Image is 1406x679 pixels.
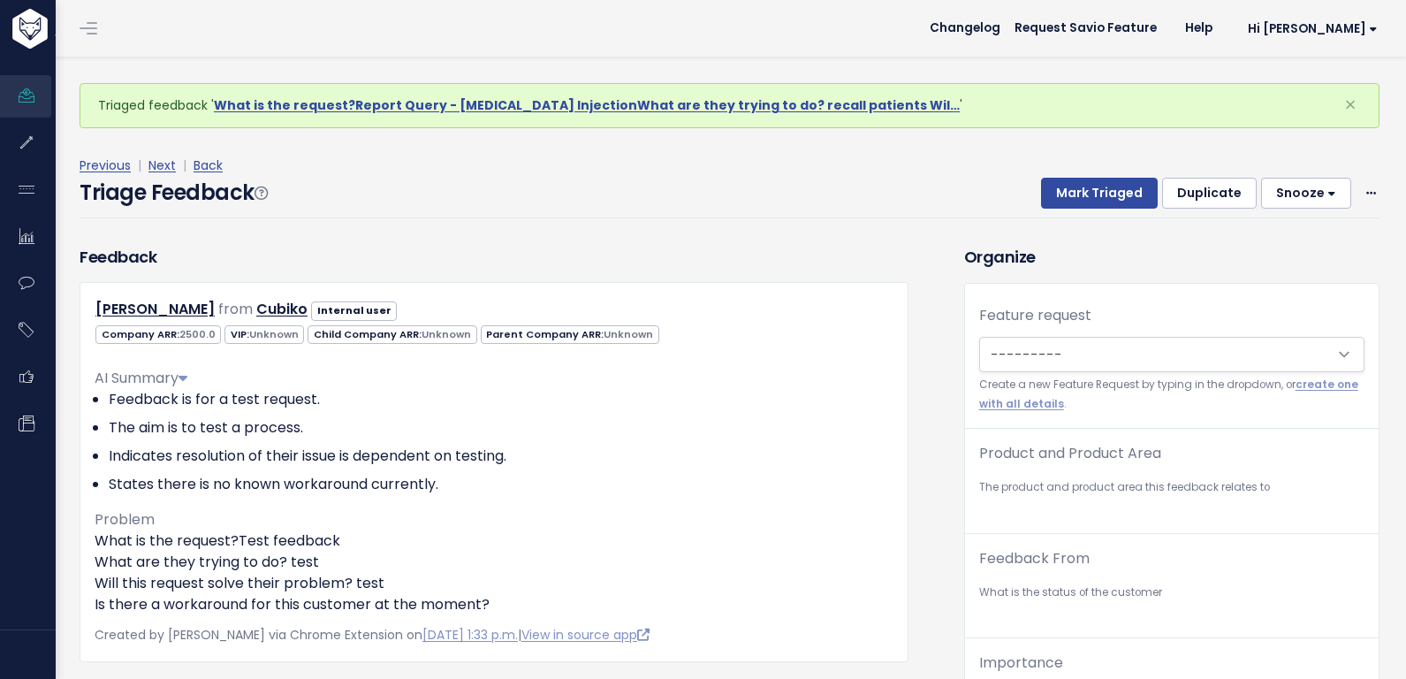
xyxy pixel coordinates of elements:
[214,96,960,114] a: What is the request?Report Query - [MEDICAL_DATA] InjectionWhat are they trying to do? recall pat...
[422,626,518,644] a: [DATE] 1:33 p.m.
[249,327,299,341] span: Unknown
[80,83,1379,128] div: Triaged feedback ' '
[308,325,476,344] span: Child Company ARR:
[1041,178,1158,210] button: Mark Triaged
[1344,90,1357,119] span: ×
[109,389,893,410] li: Feedback is for a test request.
[148,156,176,174] a: Next
[179,156,190,174] span: |
[80,177,267,209] h4: Triage Feedback
[109,417,893,439] li: The aim is to test a process.
[1000,15,1171,42] a: Request Savio Feature
[218,299,253,319] span: from
[109,446,893,467] li: Indicates resolution of their issue is dependent on testing.
[979,443,1161,464] label: Product and Product Area
[930,22,1000,34] span: Changelog
[1162,178,1257,210] button: Duplicate
[979,584,1364,602] small: What is the status of the customer
[422,327,471,341] span: Unknown
[604,327,653,341] span: Unknown
[109,474,893,495] li: States there is no known workaround currently.
[481,325,659,344] span: Parent Company ARR:
[1227,15,1392,42] a: Hi [PERSON_NAME]
[964,245,1379,269] h3: Organize
[179,327,216,341] span: 2500.0
[979,652,1063,674] label: Importance
[521,626,650,644] a: View in source app
[317,303,391,317] strong: Internal user
[194,156,223,174] a: Back
[1261,178,1351,210] button: Snooze
[95,299,215,319] a: [PERSON_NAME]
[224,325,304,344] span: VIP:
[95,530,893,615] p: What is the request?Test feedback What are they trying to do? test Will this request solve their ...
[979,478,1364,497] small: The product and product area this feedback relates to
[979,376,1364,414] small: Create a new Feature Request by typing in the dropdown, or .
[1171,15,1227,42] a: Help
[979,378,1358,410] a: create one with all details
[1326,84,1374,126] button: Close
[979,548,1090,569] label: Feedback From
[80,156,131,174] a: Previous
[1248,22,1378,35] span: Hi [PERSON_NAME]
[95,509,155,530] span: Problem
[95,325,221,344] span: Company ARR:
[134,156,145,174] span: |
[8,9,145,49] img: logo-white.9d6f32f41409.svg
[80,245,156,269] h3: Feedback
[256,299,308,319] a: Cubiko
[95,368,187,388] span: AI Summary
[95,626,650,644] span: Created by [PERSON_NAME] via Chrome Extension on |
[979,305,1091,326] label: Feature request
